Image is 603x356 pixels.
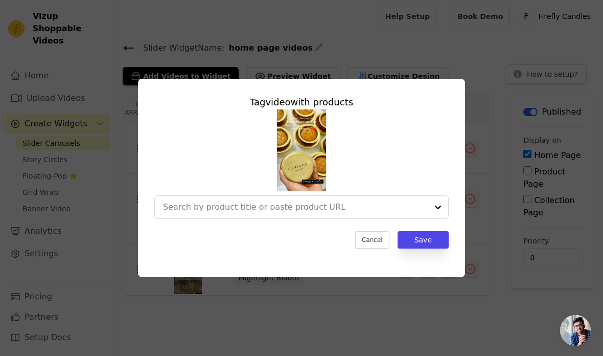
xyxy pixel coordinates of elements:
[277,109,326,191] img: reel-preview-gb5ysy-mm.myshopify.com-3618486290019637853_71181984674.jpeg
[560,315,591,346] a: Open chat
[398,231,449,249] button: Save
[163,201,428,213] input: Search by product title or paste product URL
[154,95,449,109] div: Tag video with products
[355,231,389,249] button: Cancel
